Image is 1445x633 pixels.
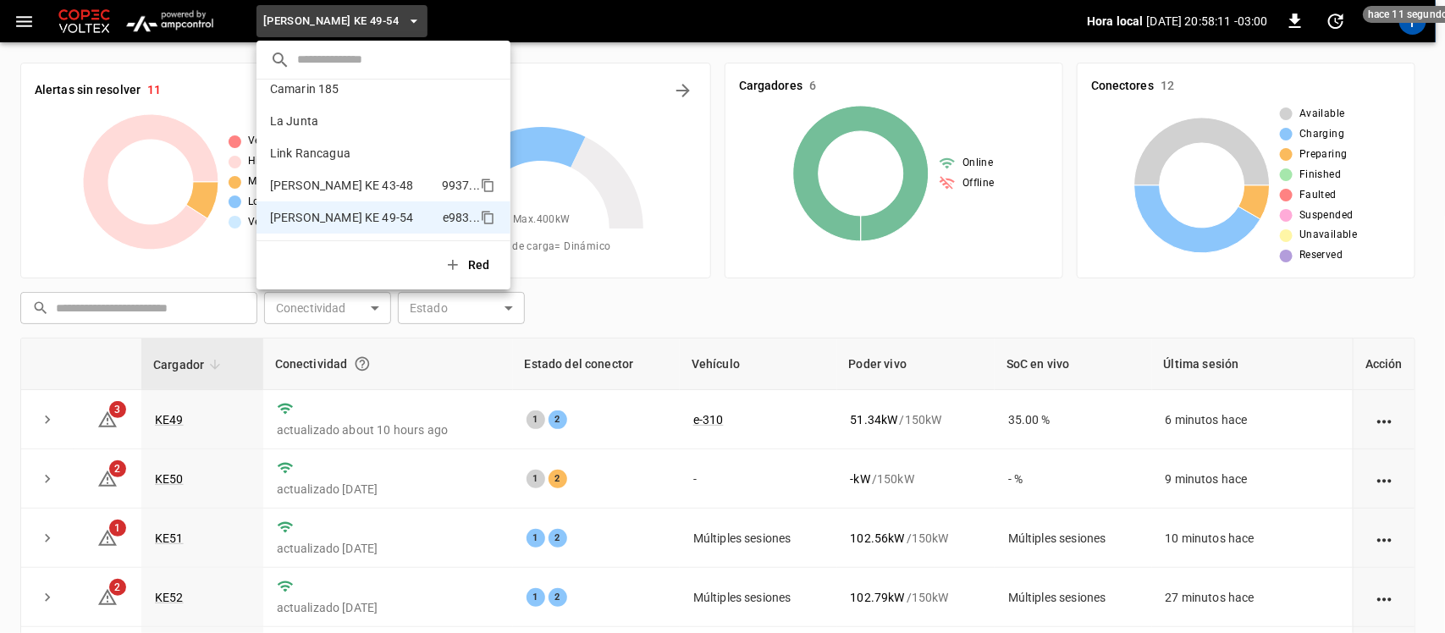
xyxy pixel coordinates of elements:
div: copy [479,207,498,228]
p: La Junta [270,113,438,129]
p: [PERSON_NAME] KE 43-48 [270,177,435,194]
p: Camarin 185 [270,80,435,97]
p: [PERSON_NAME] KE 49-54 [270,209,436,226]
div: copy [479,175,498,195]
button: Red [434,248,504,283]
p: Link Rancagua [270,145,438,162]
